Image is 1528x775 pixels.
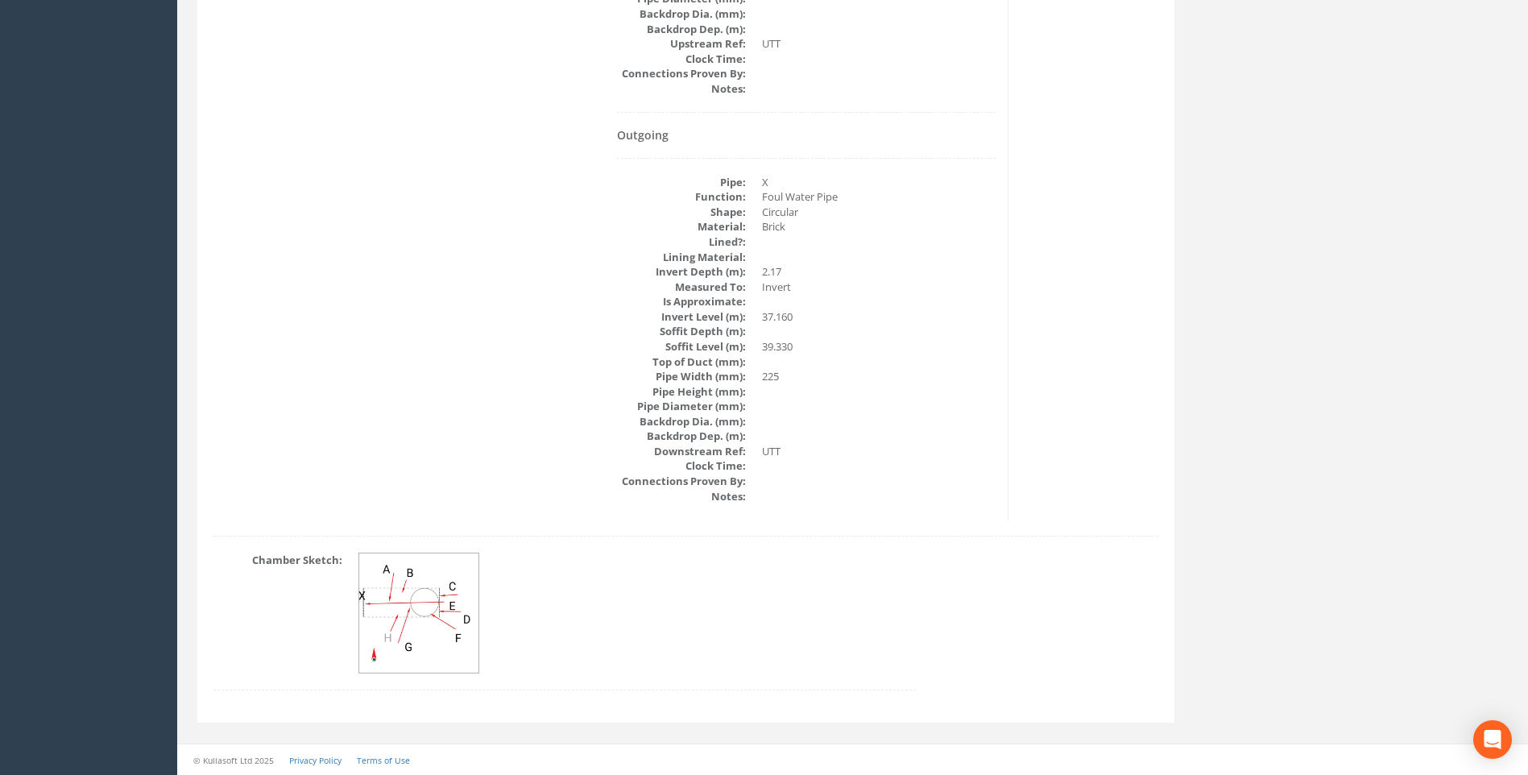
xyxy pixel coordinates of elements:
[617,294,746,309] dt: Is Approximate:
[617,324,746,339] dt: Soffit Depth (m):
[762,189,996,205] dd: Foul Water Pipe
[617,474,746,489] dt: Connections Proven By:
[617,175,746,190] dt: Pipe:
[617,414,746,429] dt: Backdrop Dia. (mm):
[617,22,746,37] dt: Backdrop Dep. (m):
[617,219,746,234] dt: Material:
[617,444,746,459] dt: Downstream Ref:
[617,354,746,370] dt: Top of Duct (mm):
[617,264,746,280] dt: Invert Depth (m):
[617,81,746,97] dt: Notes:
[1473,720,1512,759] div: Open Intercom Messenger
[762,175,996,190] dd: X
[617,429,746,444] dt: Backdrop Dep. (m):
[762,280,996,295] dd: Invert
[617,458,746,474] dt: Clock Time:
[617,6,746,22] dt: Backdrop Dia. (mm):
[762,369,996,384] dd: 225
[617,234,746,250] dt: Lined?:
[359,553,480,674] img: 2396f75b-55db-608d-a456-fbf2e74afa04_e8e4e46e-e129-600f-2b42-f4064c10b9b9_renderedChamberSketch.jpg
[617,205,746,220] dt: Shape:
[617,52,746,67] dt: Clock Time:
[617,339,746,354] dt: Soffit Level (m):
[617,399,746,414] dt: Pipe Diameter (mm):
[762,339,996,354] dd: 39.330
[617,129,996,141] h4: Outgoing
[213,553,342,568] dt: Chamber Sketch:
[357,755,410,766] a: Terms of Use
[762,36,996,52] dd: UTT
[617,66,746,81] dt: Connections Proven By:
[617,384,746,400] dt: Pipe Height (mm):
[617,309,746,325] dt: Invert Level (m):
[762,205,996,220] dd: Circular
[289,755,342,766] a: Privacy Policy
[762,309,996,325] dd: 37.160
[617,36,746,52] dt: Upstream Ref:
[762,264,996,280] dd: 2.17
[193,755,274,766] small: © Kullasoft Ltd 2025
[617,250,746,265] dt: Lining Material:
[617,280,746,295] dt: Measured To:
[617,369,746,384] dt: Pipe Width (mm):
[617,189,746,205] dt: Function:
[617,489,746,504] dt: Notes:
[762,219,996,234] dd: Brick
[762,444,996,459] dd: UTT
